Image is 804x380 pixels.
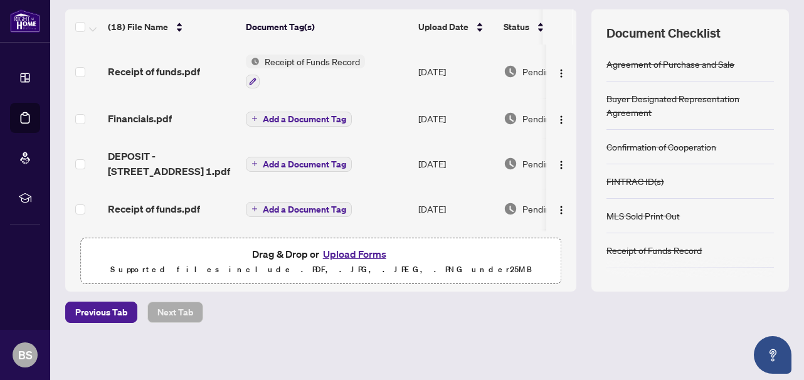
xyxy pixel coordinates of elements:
[606,57,734,71] div: Agreement of Purchase and Sale
[504,112,517,125] img: Document Status
[18,346,33,364] span: BS
[504,157,517,171] img: Document Status
[522,202,585,216] span: Pending Review
[413,9,499,45] th: Upload Date
[413,98,499,139] td: [DATE]
[108,64,200,79] span: Receipt of funds.pdf
[522,112,585,125] span: Pending Review
[413,189,499,229] td: [DATE]
[556,68,566,78] img: Logo
[551,108,571,129] button: Logo
[252,246,390,262] span: Drag & Drop or
[606,140,716,154] div: Confirmation of Cooperation
[319,246,390,262] button: Upload Forms
[263,160,346,169] span: Add a Document Tag
[108,20,168,34] span: (18) File Name
[251,115,258,122] span: plus
[246,55,260,68] img: Status Icon
[556,160,566,170] img: Logo
[147,302,203,323] button: Next Tab
[606,174,664,188] div: FINTRAC ID(s)
[606,24,721,42] span: Document Checklist
[418,20,468,34] span: Upload Date
[246,201,352,217] button: Add a Document Tag
[88,262,553,277] p: Supported files include .PDF, .JPG, .JPEG, .PNG under 25 MB
[413,229,499,283] td: [DATE]
[504,65,517,78] img: Document Status
[65,302,137,323] button: Previous Tab
[108,111,172,126] span: Financials.pdf
[413,45,499,98] td: [DATE]
[551,61,571,82] button: Logo
[246,112,352,127] button: Add a Document Tag
[556,115,566,125] img: Logo
[251,161,258,167] span: plus
[251,206,258,212] span: plus
[522,157,585,171] span: Pending Review
[606,92,774,119] div: Buyer Designated Representation Agreement
[263,205,346,214] span: Add a Document Tag
[241,9,413,45] th: Document Tag(s)
[606,209,680,223] div: MLS Sold Print Out
[263,115,346,124] span: Add a Document Tag
[81,238,561,285] span: Drag & Drop orUpload FormsSupported files include .PDF, .JPG, .JPEG, .PNG under25MB
[556,205,566,215] img: Logo
[413,139,499,189] td: [DATE]
[499,9,605,45] th: Status
[246,157,352,172] button: Add a Document Tag
[108,201,200,216] span: Receipt of funds.pdf
[246,110,352,127] button: Add a Document Tag
[103,9,241,45] th: (18) File Name
[551,154,571,174] button: Logo
[504,202,517,216] img: Document Status
[522,65,585,78] span: Pending Review
[75,302,127,322] span: Previous Tab
[10,9,40,33] img: logo
[260,55,365,68] span: Receipt of Funds Record
[504,20,529,34] span: Status
[246,156,352,172] button: Add a Document Tag
[246,202,352,217] button: Add a Document Tag
[551,199,571,219] button: Logo
[606,243,702,257] div: Receipt of Funds Record
[246,55,365,88] button: Status IconReceipt of Funds Record
[108,149,236,179] span: DEPOSIT - [STREET_ADDRESS] 1.pdf
[754,336,791,374] button: Open asap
